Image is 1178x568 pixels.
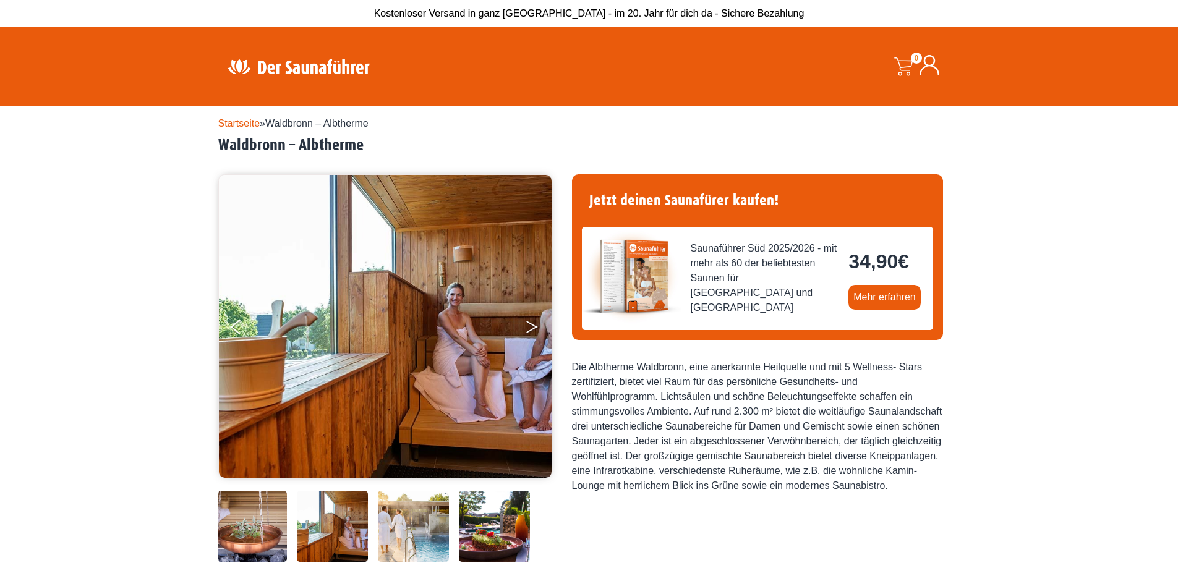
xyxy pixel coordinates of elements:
span: Waldbronn – Albtherme [265,118,369,129]
div: Die Albtherme Waldbronn, eine anerkannte Heilquelle und mit 5 Wellness- Stars zertifiziert, biete... [572,360,943,493]
span: Kostenloser Versand in ganz [GEOGRAPHIC_DATA] - im 20. Jahr für dich da - Sichere Bezahlung [374,8,805,19]
span: Saunaführer Süd 2025/2026 - mit mehr als 60 der beliebtesten Saunen für [GEOGRAPHIC_DATA] und [GE... [691,241,839,315]
bdi: 34,90 [848,250,909,273]
span: » [218,118,369,129]
img: der-saunafuehrer-2025-sued.jpg [582,227,681,326]
h4: Jetzt deinen Saunafürer kaufen! [582,184,933,217]
span: € [898,250,909,273]
a: Mehr erfahren [848,285,921,310]
h2: Waldbronn – Albtherme [218,136,960,155]
span: 0 [911,53,922,64]
button: Previous [231,314,262,345]
a: Startseite [218,118,260,129]
button: Next [525,314,556,345]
